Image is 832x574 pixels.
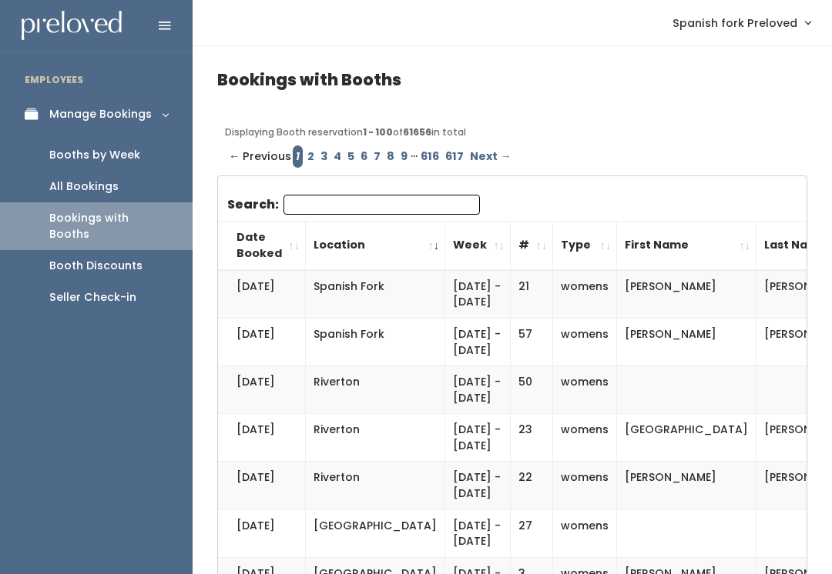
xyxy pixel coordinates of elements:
th: Week: activate to sort column ascending [445,221,511,270]
td: 22 [511,462,553,509]
th: First Name: activate to sort column ascending [617,221,757,270]
td: [DATE] - [DATE] [445,366,511,414]
td: 57 [511,319,553,366]
td: 23 [511,414,553,462]
span: Spanish fork Preloved [673,15,797,32]
div: Bookings with Booths [49,210,168,242]
label: Search: [227,195,480,215]
td: [DATE] [218,270,306,319]
em: Page 1 [293,145,303,168]
td: womens [553,270,617,319]
a: Page 9 [398,145,411,168]
td: [DATE] [218,414,306,462]
td: [DATE] - [DATE] [445,319,511,366]
div: Pagination [225,145,800,168]
a: Next → [467,145,514,168]
a: Page 616 [418,145,442,168]
span: ← Previous [229,145,291,168]
a: Page 2 [304,145,317,168]
b: 61656 [403,125,431,138]
td: [PERSON_NAME] [617,319,757,366]
div: Seller Check-in [49,289,136,305]
td: 21 [511,270,553,319]
a: Page 3 [317,145,330,168]
span: … [411,145,418,168]
div: Booths by Week [49,147,140,163]
div: All Bookings [49,179,119,195]
td: [GEOGRAPHIC_DATA] [306,509,445,557]
td: womens [553,319,617,366]
td: womens [553,414,617,462]
td: [DATE] - [DATE] [445,270,511,319]
th: Date Booked: activate to sort column ascending [218,221,306,270]
a: Page 6 [357,145,371,168]
a: Page 7 [371,145,384,168]
td: Riverton [306,366,445,414]
img: preloved logo [22,11,122,41]
th: Location: activate to sort column ascending [306,221,445,270]
a: Page 8 [384,145,398,168]
th: #: activate to sort column ascending [511,221,553,270]
td: Spanish Fork [306,319,445,366]
td: [DATE] - [DATE] [445,509,511,557]
div: Displaying Booth reservation of in total [225,125,800,139]
td: [DATE] - [DATE] [445,414,511,462]
td: [DATE] [218,509,306,557]
td: [PERSON_NAME] [617,270,757,319]
a: Page 617 [442,145,467,168]
h4: Bookings with Booths [217,71,807,88]
input: Search: [283,195,480,215]
td: [DATE] [218,462,306,509]
td: 27 [511,509,553,557]
a: Spanish fork Preloved [657,6,826,39]
td: Riverton [306,414,445,462]
div: Manage Bookings [49,106,152,122]
td: Riverton [306,462,445,509]
td: womens [553,366,617,414]
td: [DATE] [218,366,306,414]
td: [DATE] [218,319,306,366]
a: Page 5 [344,145,357,168]
td: 50 [511,366,553,414]
div: Booth Discounts [49,258,143,274]
td: [PERSON_NAME] [617,462,757,509]
th: Type: activate to sort column ascending [553,221,617,270]
td: [DATE] - [DATE] [445,462,511,509]
td: womens [553,462,617,509]
b: 1 - 100 [363,125,393,138]
td: [GEOGRAPHIC_DATA] [617,414,757,462]
td: Spanish Fork [306,270,445,319]
td: womens [553,509,617,557]
a: Page 4 [330,145,344,168]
